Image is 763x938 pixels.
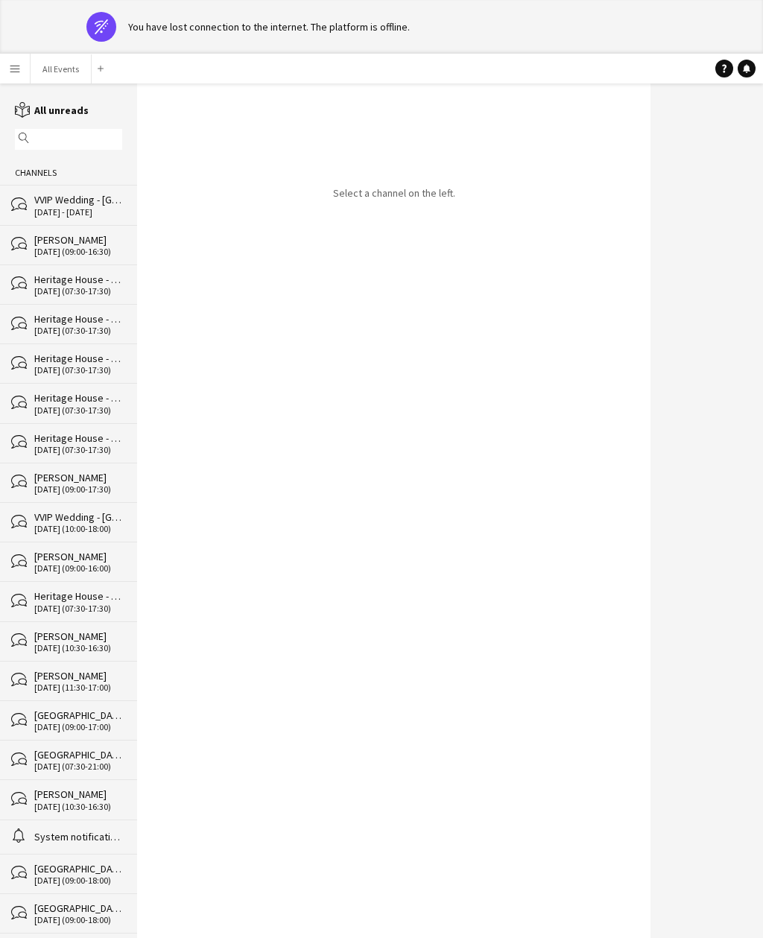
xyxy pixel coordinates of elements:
[333,186,455,200] p: Select a channel on the left.
[34,722,122,732] div: [DATE] (09:00-17:00)
[34,830,122,843] div: System notifications
[15,104,89,117] a: All unreads
[34,207,122,218] div: [DATE] - [DATE]
[34,669,122,682] div: [PERSON_NAME]
[34,630,122,643] div: [PERSON_NAME]
[34,682,122,693] div: [DATE] (11:30-17:00)
[34,589,122,603] div: Heritage House - Range Rover 11 day event
[34,550,122,563] div: [PERSON_NAME]
[34,326,122,336] div: [DATE] (07:30-17:30)
[34,761,122,772] div: [DATE] (07:30-21:00)
[34,788,122,801] div: [PERSON_NAME]
[34,709,122,722] div: [GEOGRAPHIC_DATA]
[34,484,122,495] div: [DATE] (09:00-17:30)
[34,247,122,257] div: [DATE] (09:00-16:30)
[34,405,122,416] div: [DATE] (07:30-17:30)
[34,193,122,206] div: VVIP Wedding - [GEOGRAPHIC_DATA]
[34,875,122,886] div: [DATE] (09:00-18:00)
[34,286,122,297] div: [DATE] (07:30-17:30)
[34,273,122,286] div: Heritage House - Range Rover 11 day event
[34,915,122,925] div: [DATE] (09:00-18:00)
[128,20,410,34] div: You have lost connection to the internet. The platform is offline.
[34,352,122,365] div: Heritage House - Range Rover 11 day event
[31,54,92,83] button: All Events
[34,802,122,812] div: [DATE] (10:30-16:30)
[34,510,122,524] div: VVIP Wedding - [GEOGRAPHIC_DATA] - set up
[34,901,122,915] div: [GEOGRAPHIC_DATA]
[34,233,122,247] div: [PERSON_NAME]
[34,431,122,445] div: Heritage House - Range Rover 11 day event
[34,391,122,405] div: Heritage House - Range Rover 11 day event
[34,603,122,614] div: [DATE] (07:30-17:30)
[34,445,122,455] div: [DATE] (07:30-17:30)
[34,365,122,375] div: [DATE] (07:30-17:30)
[34,524,122,534] div: [DATE] (10:00-18:00)
[34,563,122,574] div: [DATE] (09:00-16:00)
[34,862,122,875] div: [GEOGRAPHIC_DATA]
[34,748,122,761] div: [GEOGRAPHIC_DATA]
[34,312,122,326] div: Heritage House - Range Rover 11 day event
[34,643,122,653] div: [DATE] (10:30-16:30)
[34,471,122,484] div: [PERSON_NAME]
